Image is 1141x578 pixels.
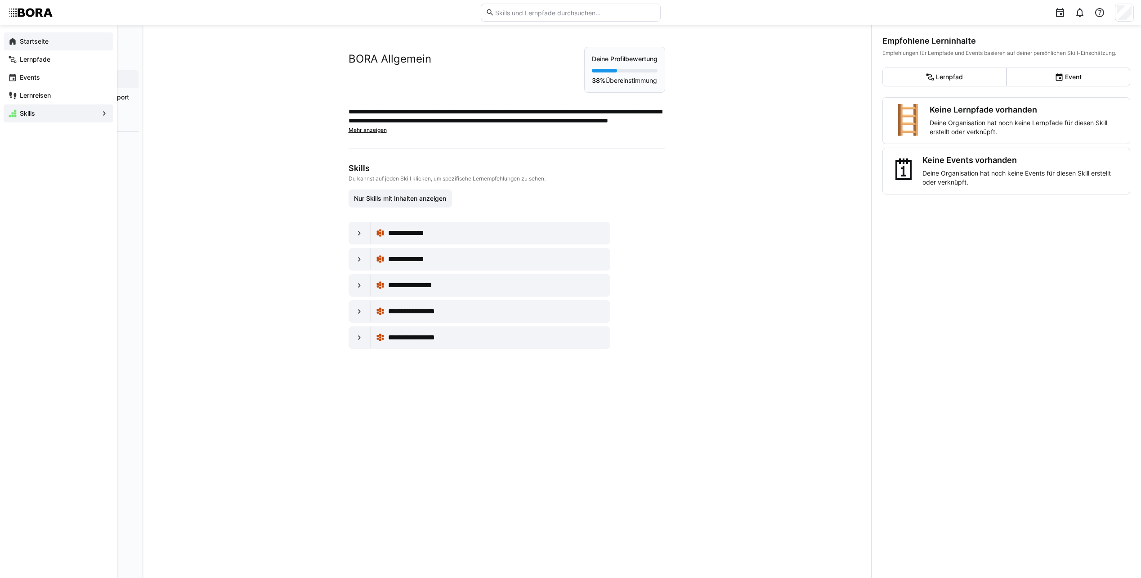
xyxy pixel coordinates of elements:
span: Mehr anzeigen [349,126,387,133]
eds-button-option: Event [1007,68,1131,86]
div: 🪜 [890,105,926,136]
h3: Keine Lernpfade vorhanden [930,105,1123,115]
p: Deine Organisation hat noch keine Events für diesen Skill erstellt oder verknüpft. [922,169,1123,187]
h3: Keine Events vorhanden [922,155,1123,165]
p: Übereinstimmung [592,76,658,85]
input: Skills und Lernpfade durchsuchen… [494,9,655,17]
strong: 38% [592,77,605,84]
div: 🗓 [890,155,919,187]
p: Deine Organisation hat noch keine Lernpfade für diesen Skill erstellt oder verknüpft. [930,118,1123,136]
span: Nur Skills mit Inhalten anzeigen [353,194,447,203]
div: Empfehlungen für Lernpfade und Events basieren auf deiner persönlichen Skill-Einschätzung. [882,50,1130,57]
div: Empfohlene Lerninhalte [882,36,1130,46]
button: Nur Skills mit Inhalten anzeigen [349,190,452,208]
h2: BORA Allgemein [349,52,431,66]
eds-button-option: Lernpfad [882,68,1007,86]
h3: Skills [349,163,663,173]
p: Du kannst auf jeden Skill klicken, um spezifische Lernempfehlungen zu sehen. [349,175,663,182]
p: Deine Profilbewertung [592,54,658,63]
